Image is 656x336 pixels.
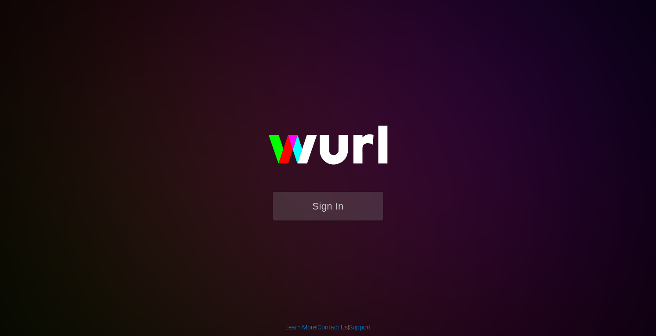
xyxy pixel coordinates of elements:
[349,324,371,331] a: Support
[317,324,348,331] a: Contact Us
[240,107,416,192] img: wurl-logo-on-black-223613ac3d8ba8fe6dc639794a292ebdb59501304c7dfd60c99c58986ef67473.svg
[285,323,371,332] div: | |
[273,192,383,220] button: Sign In
[285,324,316,331] a: Learn More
